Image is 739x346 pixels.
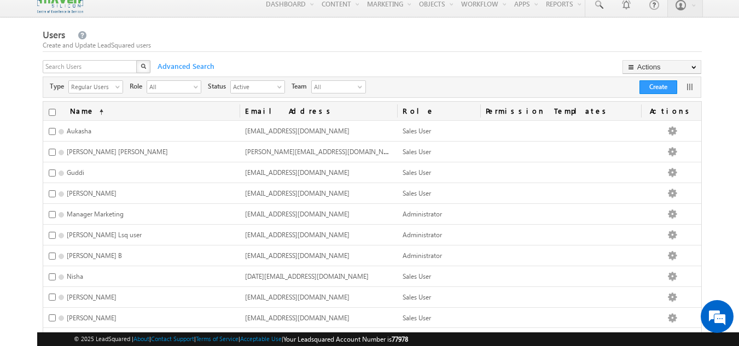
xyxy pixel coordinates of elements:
span: Users [43,28,65,41]
span: Your Leadsquared Account Number is [283,335,408,343]
a: Acceptable Use [240,335,282,342]
span: [PERSON_NAME] [67,314,117,322]
span: Actions [641,102,702,120]
span: Role [130,81,147,91]
span: [PERSON_NAME] B [67,251,122,260]
span: [EMAIL_ADDRESS][DOMAIN_NAME] [245,168,350,177]
span: [EMAIL_ADDRESS][DOMAIN_NAME] [245,127,350,135]
span: Team [292,81,311,91]
a: About [133,335,149,342]
a: Name [65,102,109,120]
span: Sales User [403,293,431,301]
span: [DATE][EMAIL_ADDRESS][DOMAIN_NAME] [245,272,369,280]
a: Contact Support [151,335,194,342]
span: [EMAIL_ADDRESS][DOMAIN_NAME] [245,293,350,301]
span: Regular Users [69,81,114,92]
span: [PERSON_NAME] [67,189,117,197]
span: Sales User [403,168,431,177]
em: Start Chat [149,268,199,283]
span: [EMAIL_ADDRESS][DOMAIN_NAME] [245,314,350,322]
span: [PERSON_NAME] [PERSON_NAME] [67,148,168,156]
span: [EMAIL_ADDRESS][DOMAIN_NAME] [245,189,350,197]
span: Sales User [403,148,431,156]
span: Administrator [403,251,442,260]
span: 77978 [392,335,408,343]
span: [PERSON_NAME][EMAIL_ADDRESS][DOMAIN_NAME] [245,146,399,156]
span: Manager Marketing [67,210,124,218]
span: Administrator [403,210,442,218]
button: Create [639,80,677,94]
span: © 2025 LeadSquared | | | | | [74,334,408,344]
span: [EMAIL_ADDRESS][DOMAIN_NAME] [245,251,350,260]
div: Chat with us now [57,57,184,72]
span: Sales User [403,314,431,322]
span: Aukasha [67,127,91,135]
span: [PERSON_NAME] [67,293,117,301]
span: Sales User [403,189,431,197]
span: Administrator [403,231,442,239]
div: Create and Update LeadSquared users [43,40,702,50]
a: Terms of Service [196,335,238,342]
span: Nisha [67,272,83,280]
a: Email Address [240,102,397,120]
span: Active [231,81,276,92]
img: Search [141,63,146,69]
span: Guddi [67,168,84,177]
span: Advanced Search [152,61,218,71]
textarea: Type your message and hit 'Enter' [14,101,200,259]
span: (sorted ascending) [95,108,103,116]
button: Actions [622,60,701,74]
span: Sales User [403,272,431,280]
div: Minimize live chat window [179,5,206,32]
span: select [115,84,124,90]
span: [EMAIL_ADDRESS][DOMAIN_NAME] [245,210,350,218]
a: Role [397,102,480,120]
span: All [312,81,356,93]
span: All [147,81,192,92]
span: [EMAIL_ADDRESS][DOMAIN_NAME] [245,231,350,239]
span: Permission Templates [480,102,641,120]
span: Status [208,81,230,91]
span: select [194,84,202,90]
span: [PERSON_NAME] Lsq user [67,231,142,239]
span: Type [50,81,68,91]
img: d_60004797649_company_0_60004797649 [19,57,46,72]
span: select [277,84,286,90]
input: Search Users [43,60,138,73]
span: Sales User [403,127,431,135]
